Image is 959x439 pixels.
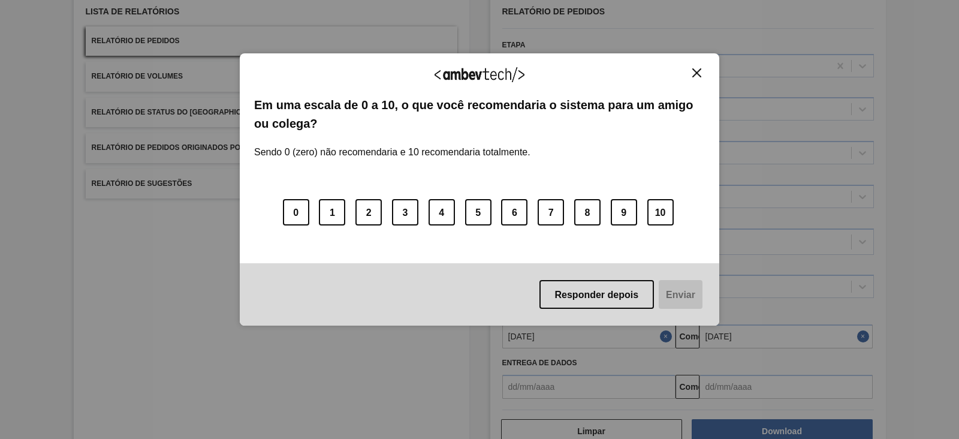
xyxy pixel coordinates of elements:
font: 9 [621,207,626,217]
font: 4 [439,207,444,217]
font: 7 [548,207,554,217]
font: 3 [403,207,408,217]
button: 9 [611,199,637,225]
button: 8 [574,199,601,225]
font: 6 [512,207,517,217]
img: Fechar [692,68,701,77]
button: 7 [538,199,564,225]
button: 5 [465,199,491,225]
font: Responder depois [555,289,639,299]
button: 2 [355,199,382,225]
button: 10 [647,199,674,225]
button: 1 [319,199,345,225]
button: Responder depois [539,280,655,309]
button: 3 [392,199,418,225]
font: Sendo 0 (zero) não recomendaria e 10 recomendaria totalmente. [254,147,530,157]
font: Em uma escala de 0 a 10, o que você recomendaria o sistema para um amigo ou colega? [254,98,693,130]
font: 8 [585,207,590,217]
font: 10 [655,207,666,217]
button: 0 [283,199,309,225]
button: Fechar [689,68,705,78]
button: 4 [429,199,455,225]
font: 2 [366,207,372,217]
font: 0 [293,207,298,217]
font: 1 [330,207,335,217]
button: 6 [501,199,527,225]
img: Logotipo Ambevtech [435,67,524,82]
font: 5 [475,207,481,217]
